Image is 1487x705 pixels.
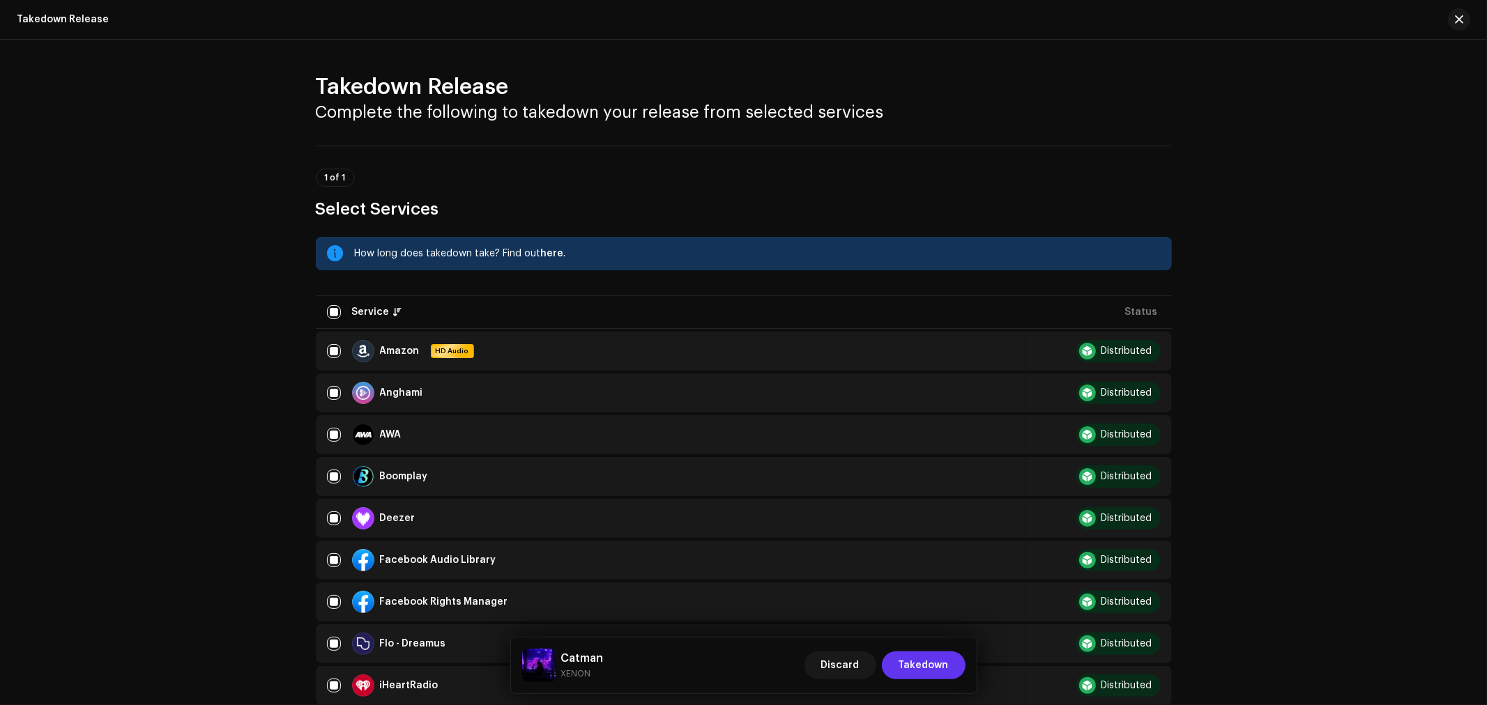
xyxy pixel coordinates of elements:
[821,651,860,679] span: Discard
[17,14,109,25] div: Takedown Release
[522,649,556,682] img: 0f34f814-a713-43a1-a83a-1f791bee4f31
[316,101,1172,123] h3: Complete the following to takedown your release from selected services
[882,651,966,679] button: Takedown
[380,513,415,523] div: Deezer
[561,667,604,681] small: Catman
[804,651,876,679] button: Discard
[1101,513,1152,523] div: Distributed
[541,249,564,258] span: here
[380,472,428,481] div: Boomplay
[432,346,473,356] span: HD Audio
[1101,681,1152,690] div: Distributed
[316,73,1172,101] h2: Takedown Release
[380,555,496,565] div: Facebook Audio Library
[561,650,604,667] h5: Catman
[380,681,439,690] div: iHeartRadio
[1101,430,1152,440] div: Distributed
[355,245,1161,262] div: How long does takedown take? Find out .
[1101,472,1152,481] div: Distributed
[1101,388,1152,398] div: Distributed
[899,651,949,679] span: Takedown
[325,173,346,182] span: 1 of 1
[380,388,423,398] div: Anghami
[380,639,446,649] div: Flo - Dreamus
[380,346,420,356] div: Amazon
[380,597,508,607] div: Facebook Rights Manager
[316,198,1172,220] h3: Select Services
[1101,555,1152,565] div: Distributed
[1101,639,1152,649] div: Distributed
[1101,346,1152,356] div: Distributed
[380,430,402,440] div: AWA
[1101,597,1152,607] div: Distributed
